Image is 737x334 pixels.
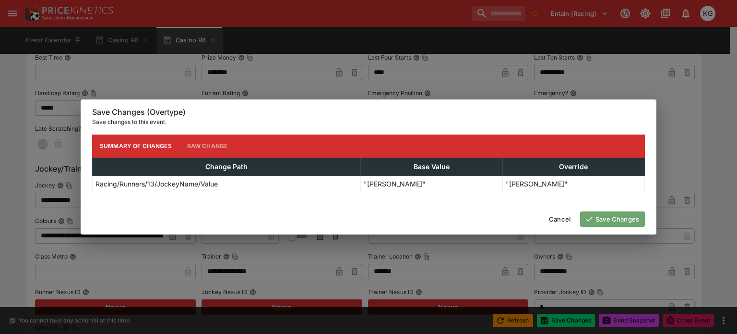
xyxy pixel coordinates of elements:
[580,211,645,227] button: Save Changes
[360,158,502,175] th: Base Value
[92,117,645,127] p: Save changes to this event.
[360,175,502,192] td: "[PERSON_NAME]"
[543,211,576,227] button: Cancel
[93,158,361,175] th: Change Path
[502,158,644,175] th: Override
[92,107,645,117] h6: Save Changes (Overtype)
[95,179,218,189] p: Racing/Runners/13/JockeyName/Value
[179,135,236,158] button: Raw Change
[92,135,179,158] button: Summary of Changes
[502,175,644,192] td: "[PERSON_NAME]"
